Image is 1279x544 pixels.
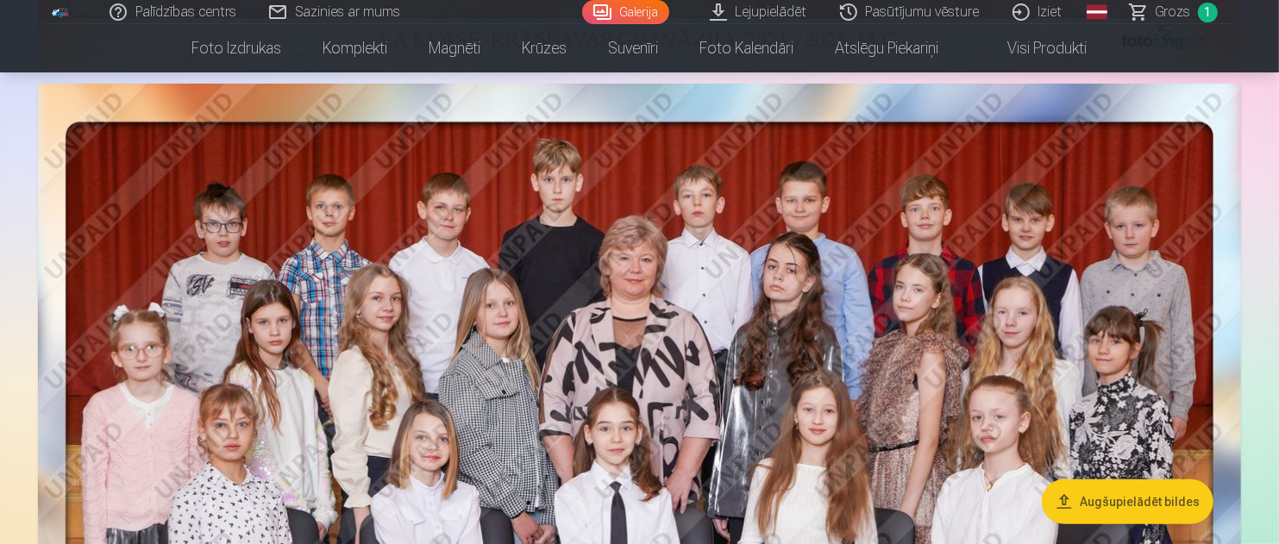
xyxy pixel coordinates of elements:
a: Krūzes [502,24,588,72]
a: Suvenīri [588,24,680,72]
a: Komplekti [303,24,409,72]
a: Atslēgu piekariņi [815,24,960,72]
span: 1 [1198,3,1218,22]
button: Augšupielādēt bildes [1042,478,1213,523]
img: /fa1 [52,7,71,17]
a: Foto izdrukas [172,24,303,72]
a: Visi produkti [960,24,1108,72]
span: Grozs [1156,2,1191,22]
a: Magnēti [409,24,502,72]
a: Foto kalendāri [680,24,815,72]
